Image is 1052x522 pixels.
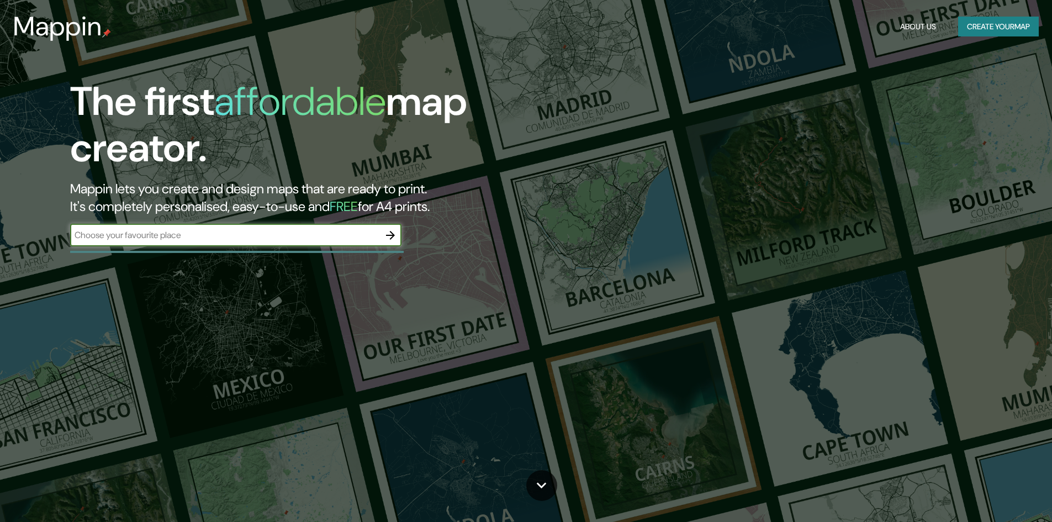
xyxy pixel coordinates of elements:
button: About Us [896,17,940,37]
h3: Mappin [13,11,102,42]
button: Create yourmap [958,17,1039,37]
h1: The first map creator. [70,78,596,180]
h1: affordable [214,76,386,127]
h5: FREE [330,198,358,215]
img: mappin-pin [102,29,111,38]
input: Choose your favourite place [70,229,379,241]
h2: Mappin lets you create and design maps that are ready to print. It's completely personalised, eas... [70,180,596,215]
